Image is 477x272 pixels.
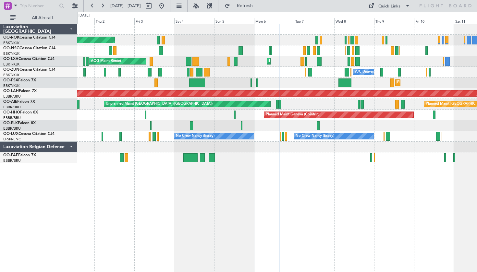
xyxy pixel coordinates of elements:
a: OO-FSXFalcon 7X [3,78,36,82]
button: All Aircraft [7,13,70,23]
a: OO-AIEFalcon 7X [3,100,35,104]
a: EBBR/BRU [3,105,21,110]
div: A/C Unavailable [GEOGRAPHIC_DATA]-[GEOGRAPHIC_DATA] [355,67,459,77]
span: OO-FAE [3,153,18,157]
div: AOG Maint Rimini [91,56,121,66]
a: EBKT/KJK [3,62,19,67]
div: Tue 7 [294,18,334,24]
a: OO-HHOFalcon 8X [3,111,38,114]
div: Thu 9 [374,18,414,24]
span: All Aircraft [17,16,68,20]
div: Fri 3 [134,18,174,24]
a: EBBR/BRU [3,115,21,120]
a: OO-LUXCessna Citation CJ4 [3,132,55,136]
a: EBKT/KJK [3,51,19,56]
div: Fri 10 [414,18,454,24]
div: [DATE] [79,13,90,18]
a: OO-NSGCessna Citation CJ4 [3,46,55,50]
div: Sun 5 [214,18,254,24]
a: EBBR/BRU [3,126,21,131]
div: Wed 8 [334,18,374,24]
div: Planned Maint Kortrijk-[GEOGRAPHIC_DATA] [269,56,345,66]
a: EBBR/BRU [3,158,21,163]
span: Refresh [231,4,259,8]
span: OO-LAH [3,89,19,93]
span: OO-HHO [3,111,20,114]
span: OO-ELK [3,121,18,125]
button: Quick Links [365,1,413,11]
a: EBBR/BRU [3,94,21,99]
span: OO-ZUN [3,68,19,72]
span: [DATE] - [DATE] [110,3,141,9]
a: EBKT/KJK [3,41,19,45]
span: OO-ROK [3,36,19,40]
div: Quick Links [378,3,400,10]
div: Mon 6 [254,18,294,24]
a: OO-ELKFalcon 8X [3,121,36,125]
a: OO-ZUNCessna Citation CJ4 [3,68,55,72]
div: No Crew Nancy (Essey) [176,131,214,141]
div: Thu 2 [94,18,134,24]
span: OO-LXA [3,57,18,61]
a: EBKT/KJK [3,73,19,77]
a: OO-FAEFalcon 7X [3,153,36,157]
span: OO-FSX [3,78,18,82]
span: OO-NSG [3,46,19,50]
a: OO-ROKCessna Citation CJ4 [3,36,55,40]
input: Trip Number [20,1,57,11]
button: Refresh [222,1,261,11]
a: EBKT/KJK [3,83,19,88]
a: OO-LXACessna Citation CJ4 [3,57,55,61]
div: Planned Maint Kortrijk-[GEOGRAPHIC_DATA] [397,78,473,88]
span: OO-LUX [3,132,18,136]
div: No Crew Nancy (Essey) [296,131,334,141]
div: Planned Maint Geneva (Cointrin) [266,110,319,120]
span: OO-AIE [3,100,17,104]
div: Unplanned Maint [GEOGRAPHIC_DATA] ([GEOGRAPHIC_DATA]) [106,99,213,109]
a: OO-LAHFalcon 7X [3,89,37,93]
a: LFSN/ENC [3,137,21,142]
div: Sat 4 [174,18,214,24]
